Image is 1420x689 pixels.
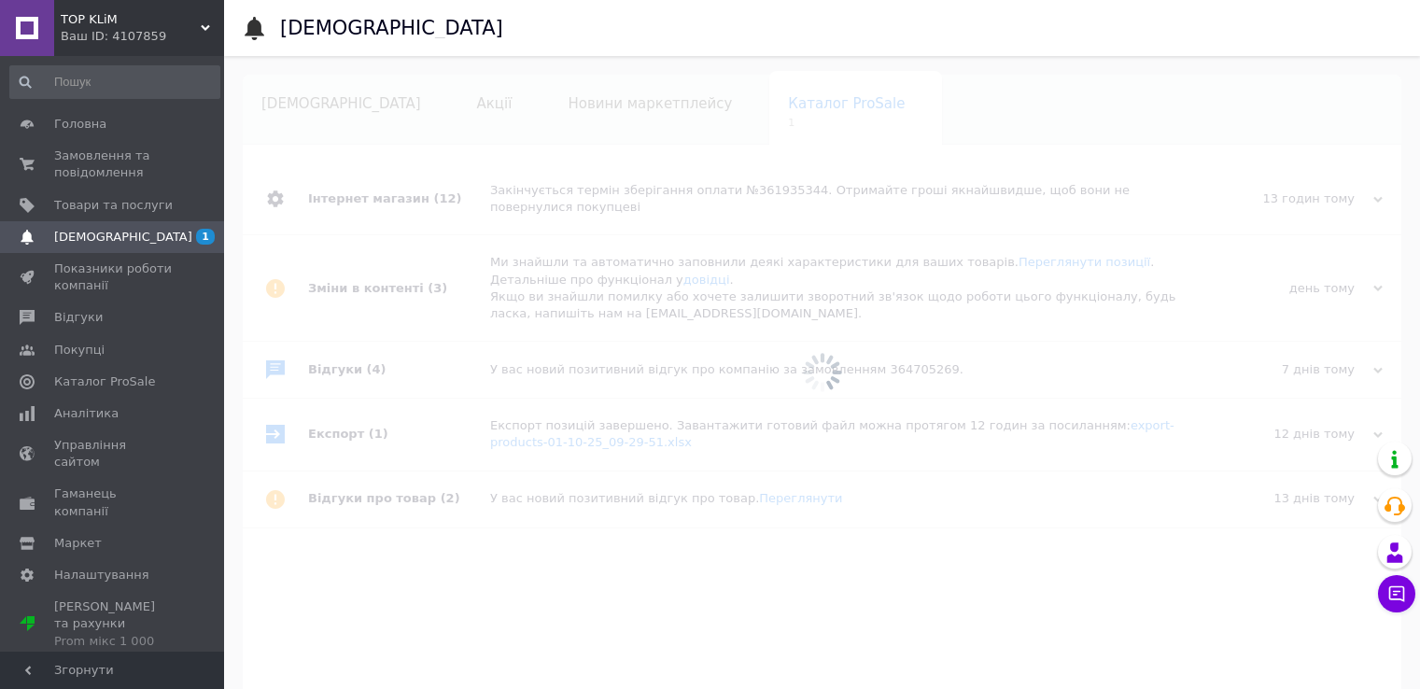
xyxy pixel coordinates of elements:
span: [PERSON_NAME] та рахунки [54,598,173,650]
span: Відгуки [54,309,103,326]
button: Чат з покупцем [1378,575,1415,612]
span: Маркет [54,535,102,552]
span: Каталог ProSale [54,373,155,390]
span: Налаштування [54,567,149,584]
span: TOP KLiM [61,11,201,28]
span: Аналітика [54,405,119,422]
span: Управління сайтом [54,437,173,471]
div: Ваш ID: 4107859 [61,28,224,45]
input: Пошук [9,65,220,99]
span: Гаманець компанії [54,485,173,519]
h1: [DEMOGRAPHIC_DATA] [280,17,503,39]
span: Товари та послуги [54,197,173,214]
div: Prom мікс 1 000 [54,633,173,650]
span: 1 [196,229,215,245]
span: Покупці [54,342,105,359]
span: Замовлення та повідомлення [54,148,173,181]
span: Головна [54,116,106,133]
span: Показники роботи компанії [54,260,173,294]
span: [DEMOGRAPHIC_DATA] [54,229,192,246]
